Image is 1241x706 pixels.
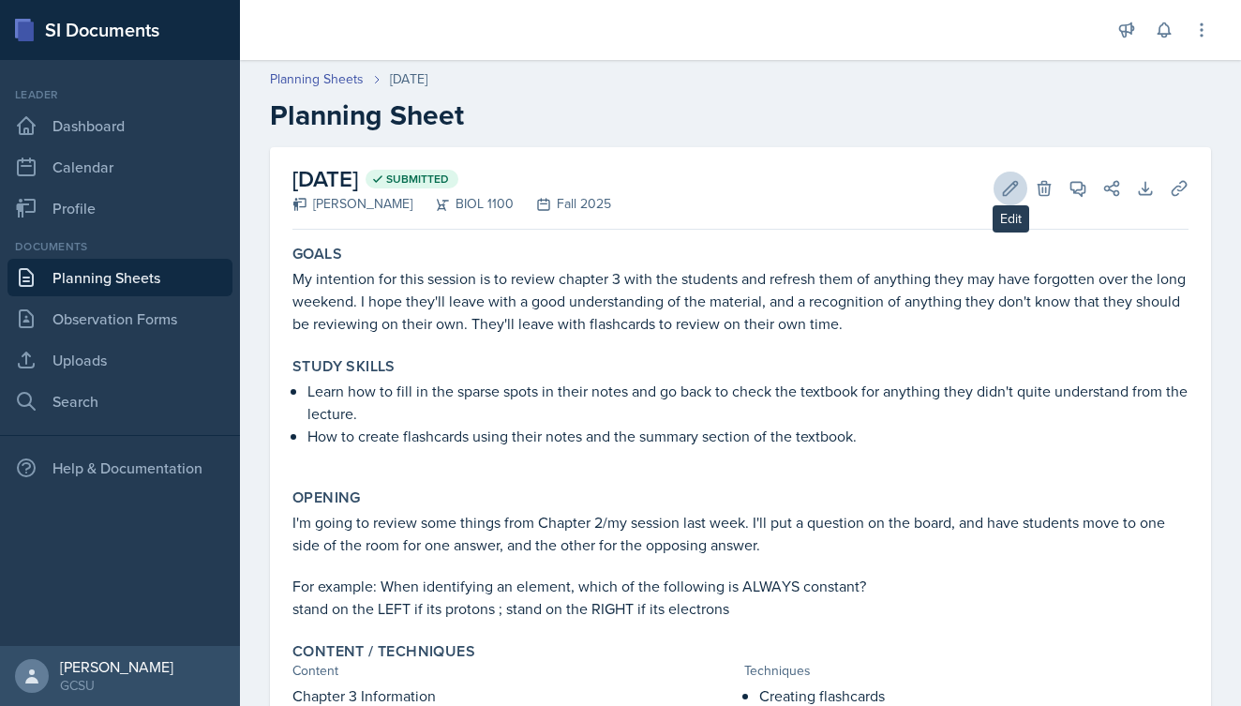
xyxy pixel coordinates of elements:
[292,357,396,376] label: Study Skills
[292,575,1189,597] p: For example: When identifying an element, which of the following is ALWAYS constant?
[7,449,232,487] div: Help & Documentation
[292,661,737,681] div: Content
[7,259,232,296] a: Planning Sheets
[744,661,1189,681] div: Techniques
[7,148,232,186] a: Calendar
[7,341,232,379] a: Uploads
[7,107,232,144] a: Dashboard
[270,69,364,89] a: Planning Sheets
[60,657,173,676] div: [PERSON_NAME]
[390,69,427,89] div: [DATE]
[292,642,475,661] label: Content / Techniques
[7,238,232,255] div: Documents
[292,267,1189,335] p: My intention for this session is to review chapter 3 with the students and refresh them of anythi...
[307,425,1189,447] p: How to create flashcards using their notes and the summary section of the textbook.
[412,194,514,214] div: BIOL 1100
[7,300,232,338] a: Observation Forms
[292,597,1189,620] p: stand on the LEFT if its protons ; stand on the RIGHT if its electrons
[292,245,342,263] label: Goals
[270,98,1211,132] h2: Planning Sheet
[60,676,173,695] div: GCSU
[292,162,611,196] h2: [DATE]
[994,172,1027,205] button: Edit
[292,194,412,214] div: [PERSON_NAME]
[7,383,232,420] a: Search
[7,86,232,103] div: Leader
[514,194,611,214] div: Fall 2025
[292,511,1189,556] p: I'm going to review some things from Chapter 2/my session last week. I'll put a question on the b...
[292,488,361,507] label: Opening
[7,189,232,227] a: Profile
[386,172,449,187] span: Submitted
[307,380,1189,425] p: Learn how to fill in the sparse spots in their notes and go back to check the textbook for anythi...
